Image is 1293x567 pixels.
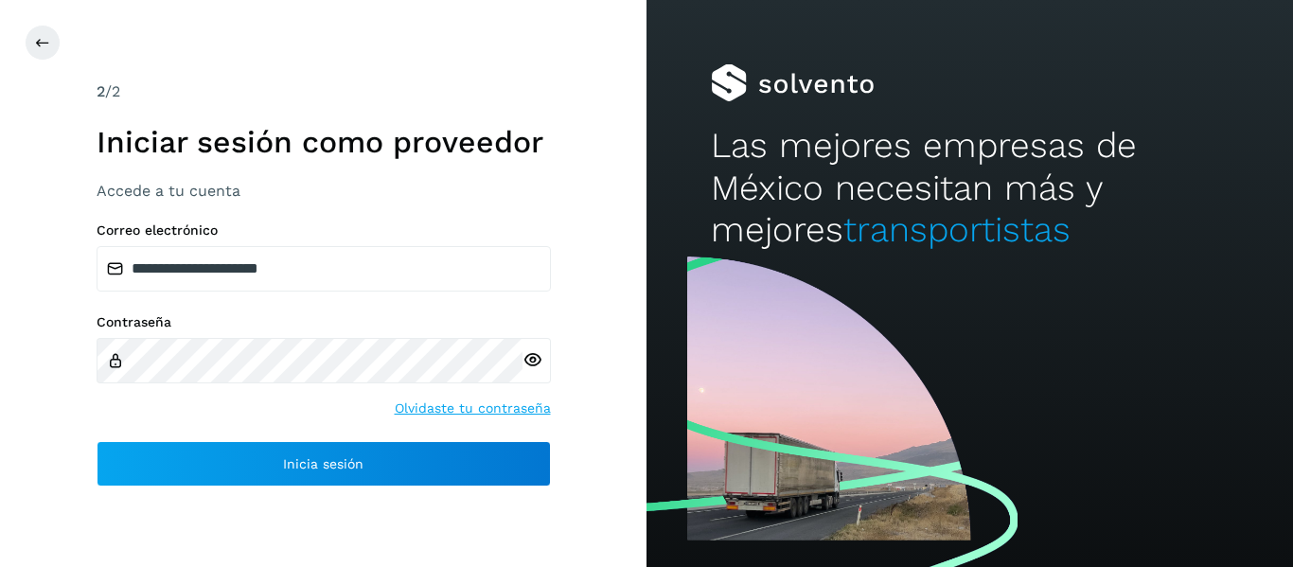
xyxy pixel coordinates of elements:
span: 2 [97,82,105,100]
span: transportistas [843,209,1071,250]
label: Contraseña [97,314,551,330]
h2: Las mejores empresas de México necesitan más y mejores [711,125,1228,251]
div: /2 [97,80,551,103]
button: Inicia sesión [97,441,551,487]
label: Correo electrónico [97,222,551,239]
h3: Accede a tu cuenta [97,182,551,200]
span: Inicia sesión [283,457,363,470]
h1: Iniciar sesión como proveedor [97,124,551,160]
a: Olvidaste tu contraseña [395,399,551,418]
